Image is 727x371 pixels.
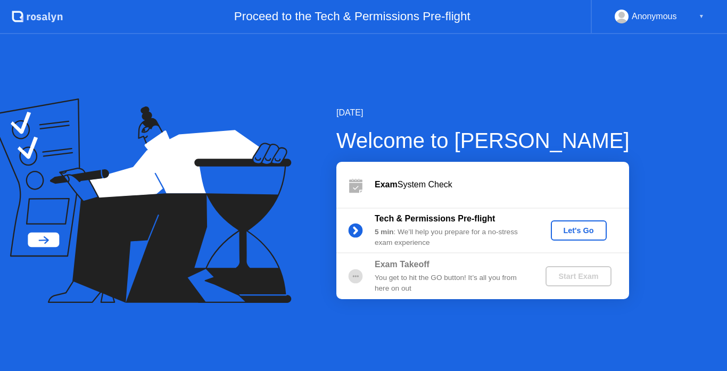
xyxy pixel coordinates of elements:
[632,10,677,23] div: Anonymous
[375,214,495,223] b: Tech & Permissions Pre-flight
[699,10,704,23] div: ▼
[375,178,629,191] div: System Check
[375,273,528,294] div: You get to hit the GO button! It’s all you from here on out
[546,266,611,286] button: Start Exam
[555,226,602,235] div: Let's Go
[375,180,398,189] b: Exam
[375,228,394,236] b: 5 min
[375,227,528,249] div: : We’ll help you prepare for a no-stress exam experience
[550,272,607,281] div: Start Exam
[375,260,429,269] b: Exam Takeoff
[336,106,630,119] div: [DATE]
[336,125,630,156] div: Welcome to [PERSON_NAME]
[551,220,607,241] button: Let's Go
